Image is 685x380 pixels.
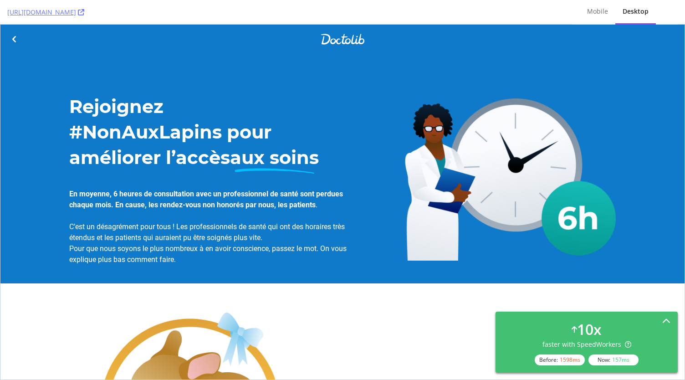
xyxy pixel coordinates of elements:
div: faster with SpeedWorkers [542,340,631,349]
div: 10 x [577,319,602,340]
p: . C’est un désagrément pour tous ! Les professionnels de santé qui ont des horaires très étendus ... [69,164,357,241]
strong: En moyenne, 6 heures de consultation avec un professionnel de santé sont perdues chaque mois. En ... [69,165,342,185]
div: 1598 ms [560,356,580,364]
button: Précédent [9,10,18,19]
div: Now: [588,354,639,365]
div: Mobile [587,7,608,16]
h1: Rejoignez #NonAuxLapins pour améliorer l’accès [69,69,357,146]
div: Before: [535,354,585,365]
div: Desktop [623,7,649,16]
a: [URL][DOMAIN_NAME] [7,8,84,17]
div: 157 ms [612,356,629,364]
em: aux soins [230,122,318,144]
